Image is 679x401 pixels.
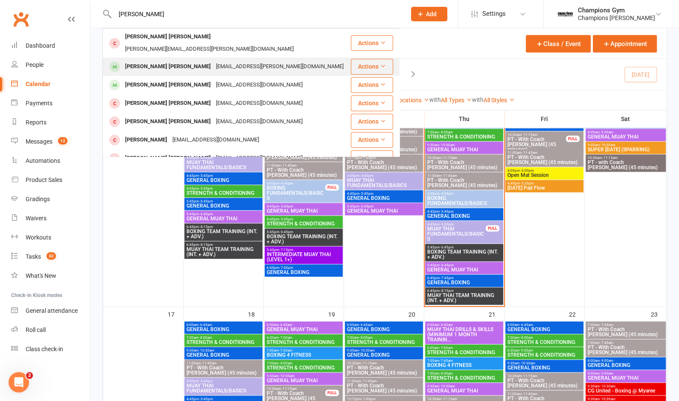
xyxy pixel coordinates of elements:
[281,387,297,391] span: - 11:15am
[58,137,67,144] span: 12
[186,349,261,352] span: 9:30am
[593,35,657,52] button: Appointment
[213,97,305,110] div: [EMAIL_ADDRESS][DOMAIN_NAME]
[569,307,584,321] div: 22
[26,307,78,314] div: General attendance
[26,157,60,164] div: Automations
[526,35,591,52] button: Class / Event
[11,190,90,209] a: Gradings
[11,170,90,190] a: Product Sales
[11,209,90,228] a: Waivers
[600,341,613,345] span: - 7:45am
[347,352,421,358] span: GENERAL BOXING
[266,182,326,185] span: 4:00pm
[26,272,56,279] div: What's New
[279,361,292,365] span: - 8:00am
[186,178,261,183] span: GENERAL BOXING
[519,361,535,365] span: - 10:30am
[427,174,501,178] span: 11:00am
[199,174,213,178] span: - 5:45pm
[587,372,664,375] span: 8:00am
[351,77,393,92] button: Actions
[587,134,664,139] span: GENERAL MUAY THAI
[26,253,41,260] div: Tasks
[359,192,373,196] span: - 5:45pm
[122,79,213,91] div: [PERSON_NAME] [PERSON_NAME]
[427,323,501,327] span: 6:00am
[26,326,46,333] div: Roll call
[279,217,293,221] span: - 5:45pm
[427,372,501,375] span: 7:00am
[266,234,341,244] span: BOXING TEAM TRAINING (INT. + ADV.)
[427,359,501,363] span: 7:00am
[359,205,373,208] span: - 6:45pm
[266,327,341,332] span: GENERAL MUAY THAI
[122,152,213,164] div: [PERSON_NAME] [PERSON_NAME]
[26,215,47,222] div: Waivers
[347,349,421,352] span: 9:30am
[520,169,534,173] span: - 6:00pm
[122,134,170,146] div: [PERSON_NAME]
[213,79,305,91] div: [EMAIL_ADDRESS][DOMAIN_NAME]
[578,6,655,14] div: Champions Gym
[429,96,441,103] strong: with
[122,61,213,73] div: [PERSON_NAME] [PERSON_NAME]
[347,160,421,170] span: PT - With Coach [PERSON_NAME] (45 minutes)
[427,375,501,381] span: STRENGTH & CONDITIONING
[600,359,613,363] span: - 9:00am
[602,156,618,160] span: - 11:15am
[486,225,499,231] div: FULL
[266,205,341,208] span: 4:45pm
[347,365,421,375] span: PT - With Coach [PERSON_NAME] (45 minutes)
[186,174,261,178] span: 4:45pm
[347,205,421,208] span: 5:45pm
[213,115,305,128] div: [EMAIL_ADDRESS][DOMAIN_NAME]
[651,307,666,321] div: 23
[266,164,341,167] span: 11:00am
[361,361,377,365] span: - 11:15am
[557,6,574,23] img: thumb_image1583738905.png
[441,397,457,401] span: - 11:15am
[266,150,341,160] span: PT - With Coach [PERSON_NAME] (45 minutes)
[519,336,533,340] span: - 8:00am
[507,374,582,378] span: 10:30am
[587,130,664,134] span: 8:00am
[266,323,341,327] span: 6:00am
[325,389,339,396] div: FULL
[507,182,582,185] span: 4:45pm
[424,110,504,128] th: Thu
[522,392,537,396] span: - 11:45am
[600,143,615,147] span: - 10:30am
[426,11,437,17] span: Add
[522,151,537,155] span: - 11:45am
[440,210,454,213] span: - 5:45pm
[519,349,533,352] span: - 9:30am
[578,14,655,22] div: Champions [PERSON_NAME]
[587,143,664,147] span: 9:00am
[11,55,90,75] a: People
[26,196,50,202] div: Gradings
[600,130,613,134] span: - 9:00am
[347,361,421,365] span: 10:30am
[198,349,214,352] span: - 10:30am
[186,361,261,365] span: 11:00am
[347,383,421,393] span: PT - With Coach [PERSON_NAME] (45 minutes)
[439,143,455,147] span: - 10:30am
[439,130,453,134] span: - 8:00am
[587,363,664,368] span: GENERAL BOXING
[347,336,421,340] span: 7:00am
[507,155,582,165] span: PT - With Coach [PERSON_NAME] (45 minutes)
[351,114,393,129] button: Actions
[347,327,421,332] span: GENERAL BOXING
[266,361,341,365] span: 7:00am
[198,323,212,327] span: - 6:45am
[427,388,501,393] span: GENERAL MUAY THAI
[411,7,447,21] button: Add
[199,225,213,229] span: - 8:15pm
[26,138,52,145] div: Messages
[440,289,454,293] span: - 8:15pm
[587,323,664,327] span: 7:00am
[439,372,453,375] span: - 8:00am
[186,379,261,383] span: 4:00pm
[266,387,326,391] span: 10:30am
